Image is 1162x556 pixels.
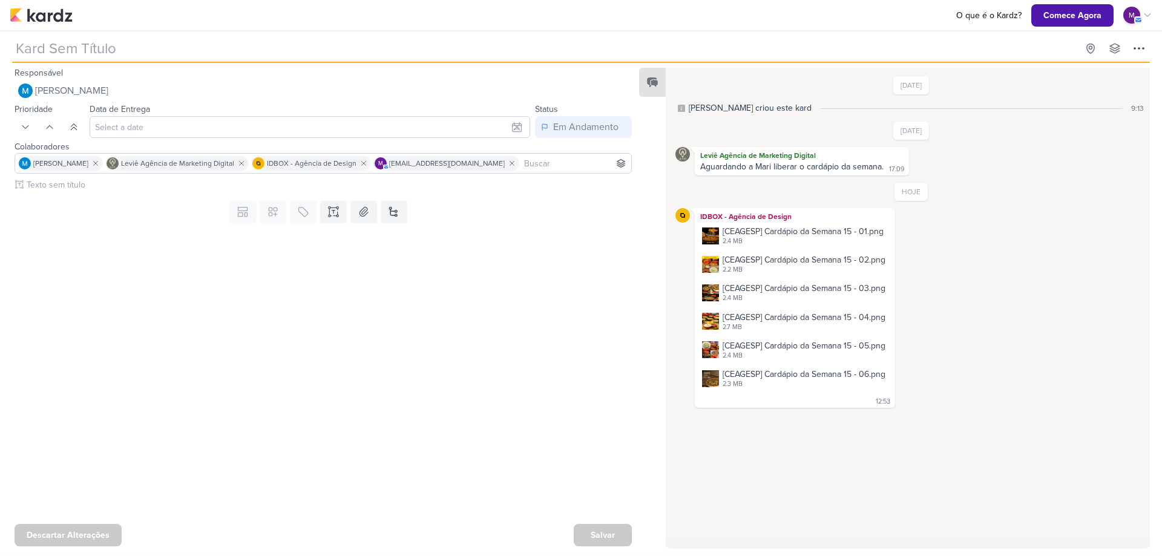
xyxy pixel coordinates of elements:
[689,102,812,114] div: [PERSON_NAME] criou este kard
[702,341,719,358] img: Wn2Yu6yg5LGv57nFpFi4ktngSrzkE7UrkyOATTCr.png
[252,157,264,169] img: IDBOX - Agência de Design
[697,223,893,249] div: [CEAGESP] Cardápio da Semana 15 - 01.png
[33,158,88,169] span: [PERSON_NAME]
[697,149,907,162] div: Leviê Agência de Marketing Digital
[723,351,885,361] div: 2.4 MB
[35,83,108,98] span: [PERSON_NAME]
[90,104,150,114] label: Data de Entrega
[10,8,73,22] img: kardz.app
[378,161,383,167] p: m
[697,251,893,277] div: [CEAGESP] Cardápio da Semana 15 - 02.png
[876,397,890,407] div: 12:53
[723,265,885,275] div: 2.2 MB
[535,104,558,114] label: Status
[535,116,632,138] button: Em Andamento
[522,156,629,171] input: Buscar
[702,256,719,273] img: SAnJfUXB3Tgy35dNthInvjosoHdeGlhklXJpXeev.png
[951,9,1026,22] a: O que é o Kardz?
[12,38,1077,59] input: Kard Sem Título
[24,178,632,191] input: Texto sem título
[675,208,690,223] img: IDBOX - Agência de Design
[121,158,234,169] span: Leviê Agência de Marketing Digital
[1129,10,1135,21] p: m
[702,284,719,301] img: 2j9ZO8IwIT31JpeWDd5Hlw4BjXxrJoRi9eZJJ0Oh.png
[723,311,885,324] div: [CEAGESP] Cardápio da Semana 15 - 04.png
[723,293,885,303] div: 2.4 MB
[1123,7,1140,24] div: mlegnaioli@gmail.com
[889,165,904,174] div: 17:09
[702,313,719,330] img: 5x1c0wwYS72cHICcisadrq5R95OHWhPw5BJvNrMQ.png
[675,147,690,162] img: Leviê Agência de Marketing Digital
[702,227,719,244] img: FdBqJShA6UoSMyY6RBBVX4f1TBr7qkTQpLNewhFb.png
[1031,4,1114,27] button: Comece Agora
[700,162,884,172] div: Aguardando a Mari liberar o cardápio da semana.
[697,365,893,391] div: [CEAGESP] Cardápio da Semana 15 - 06.png
[389,158,505,169] span: [EMAIL_ADDRESS][DOMAIN_NAME]
[553,120,619,134] div: Em Andamento
[723,368,885,381] div: [CEAGESP] Cardápio da Semana 15 - 06.png
[723,225,884,238] div: [CEAGESP] Cardápio da Semana 15 - 01.png
[19,157,31,169] img: MARIANA MIRANDA
[723,253,885,266] div: [CEAGESP] Cardápio da Semana 15 - 02.png
[18,83,33,98] img: MARIANA MIRANDA
[15,68,63,78] label: Responsável
[723,339,885,352] div: [CEAGESP] Cardápio da Semana 15 - 05.png
[723,237,884,246] div: 2.4 MB
[107,157,119,169] img: Leviê Agência de Marketing Digital
[15,104,53,114] label: Prioridade
[1131,103,1144,114] div: 9:13
[702,370,719,387] img: ACfr19XPf790oZzFr8x9U7wp19o4OlPvjANEdgzy.png
[723,322,885,332] div: 2.7 MB
[697,280,893,306] div: [CEAGESP] Cardápio da Semana 15 - 03.png
[15,140,632,153] div: Colaboradores
[267,158,356,169] span: IDBOX - Agência de Design
[375,157,387,169] div: mlegnaioli@gmail.com
[723,379,885,389] div: 2.3 MB
[15,80,632,102] button: [PERSON_NAME]
[697,211,893,223] div: IDBOX - Agência de Design
[90,116,530,138] input: Select a date
[697,337,893,363] div: [CEAGESP] Cardápio da Semana 15 - 05.png
[697,309,893,335] div: [CEAGESP] Cardápio da Semana 15 - 04.png
[723,282,885,295] div: [CEAGESP] Cardápio da Semana 15 - 03.png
